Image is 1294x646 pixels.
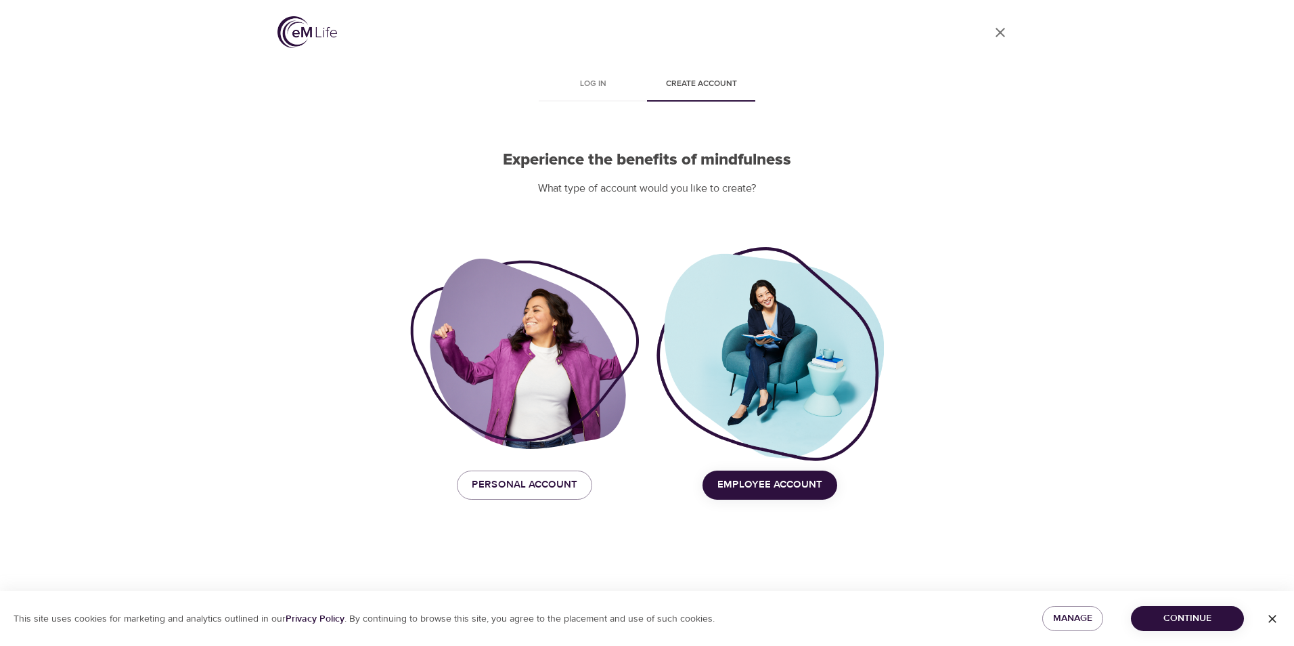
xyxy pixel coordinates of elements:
span: Employee Account [717,476,822,494]
h2: Experience the benefits of mindfulness [410,150,884,170]
p: What type of account would you like to create? [410,181,884,196]
img: logo [277,16,337,48]
button: Employee Account [702,471,837,499]
span: Personal Account [472,476,577,494]
a: Privacy Policy [286,613,344,625]
button: Manage [1042,606,1103,631]
button: Personal Account [457,471,592,499]
span: Log in [547,77,639,91]
button: Continue [1131,606,1244,631]
span: Manage [1053,610,1092,627]
span: Continue [1142,610,1233,627]
span: Create account [655,77,747,91]
a: close [984,16,1017,49]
